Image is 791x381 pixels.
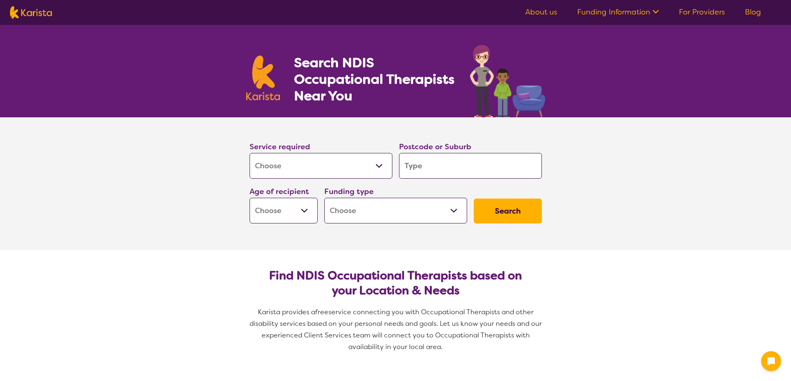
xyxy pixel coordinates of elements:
[399,153,542,179] input: Type
[258,308,315,316] span: Karista provides a
[324,187,374,197] label: Funding type
[250,187,309,197] label: Age of recipient
[246,56,280,100] img: Karista logo
[250,308,544,351] span: service connecting you with Occupational Therapists and other disability services based on your p...
[10,6,52,19] img: Karista logo
[679,7,725,17] a: For Providers
[470,45,545,117] img: occupational-therapy
[315,308,328,316] span: free
[250,142,310,152] label: Service required
[525,7,557,17] a: About us
[474,199,542,223] button: Search
[745,7,761,17] a: Blog
[256,268,535,298] h2: Find NDIS Occupational Therapists based on your Location & Needs
[294,54,455,104] h1: Search NDIS Occupational Therapists Near You
[577,7,659,17] a: Funding Information
[399,142,471,152] label: Postcode or Suburb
